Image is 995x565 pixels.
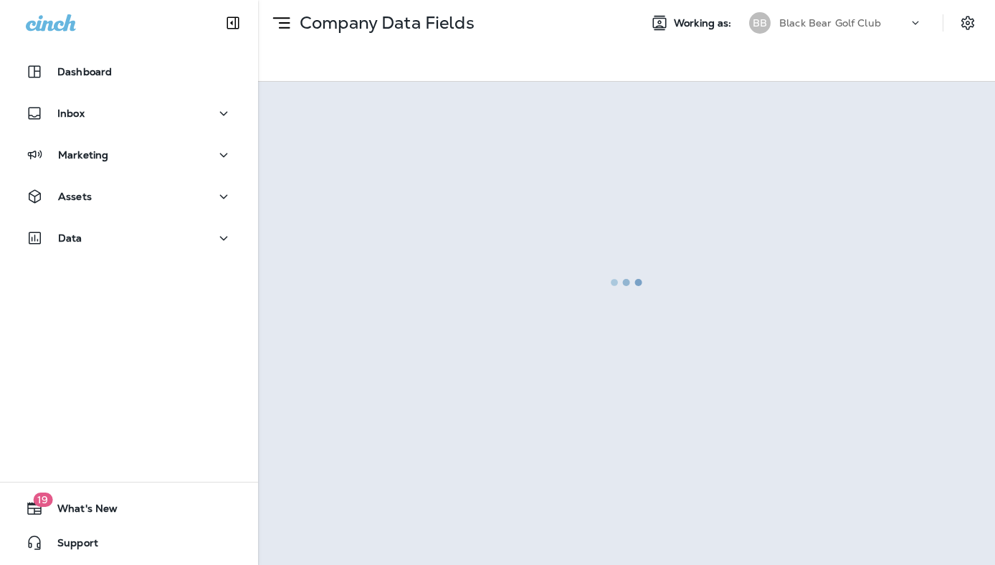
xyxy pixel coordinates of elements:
span: 19 [33,493,52,507]
button: Assets [14,182,244,211]
p: Dashboard [57,66,112,77]
button: Support [14,528,244,557]
p: Inbox [57,108,85,119]
button: Marketing [14,141,244,169]
span: What's New [43,503,118,520]
button: Collapse Sidebar [213,9,253,37]
p: Marketing [58,149,108,161]
button: 19What's New [14,494,244,523]
button: Inbox [14,99,244,128]
p: Assets [58,191,92,202]
p: Data [58,232,82,244]
span: Support [43,537,98,554]
button: Dashboard [14,57,244,86]
button: Data [14,224,244,252]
